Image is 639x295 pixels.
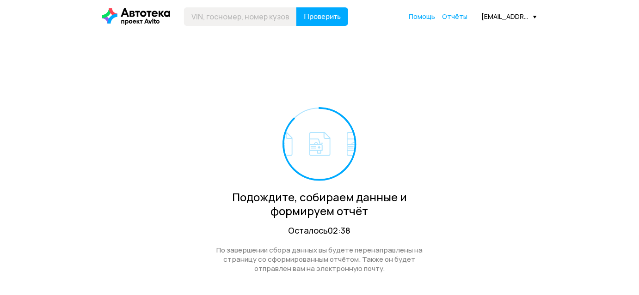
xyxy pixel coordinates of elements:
[409,12,435,21] a: Помощь
[184,7,297,26] input: VIN, госномер, номер кузова
[206,225,433,236] div: Осталось 02:38
[296,7,348,26] button: Проверить
[481,12,537,21] div: [EMAIL_ADDRESS][DOMAIN_NAME]
[442,12,467,21] a: Отчёты
[206,190,433,218] div: Подождите, собираем данные и формируем отчёт
[206,246,433,273] div: По завершении сбора данных вы будете перенаправлены на страницу со сформированным отчётом. Также ...
[304,13,341,20] span: Проверить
